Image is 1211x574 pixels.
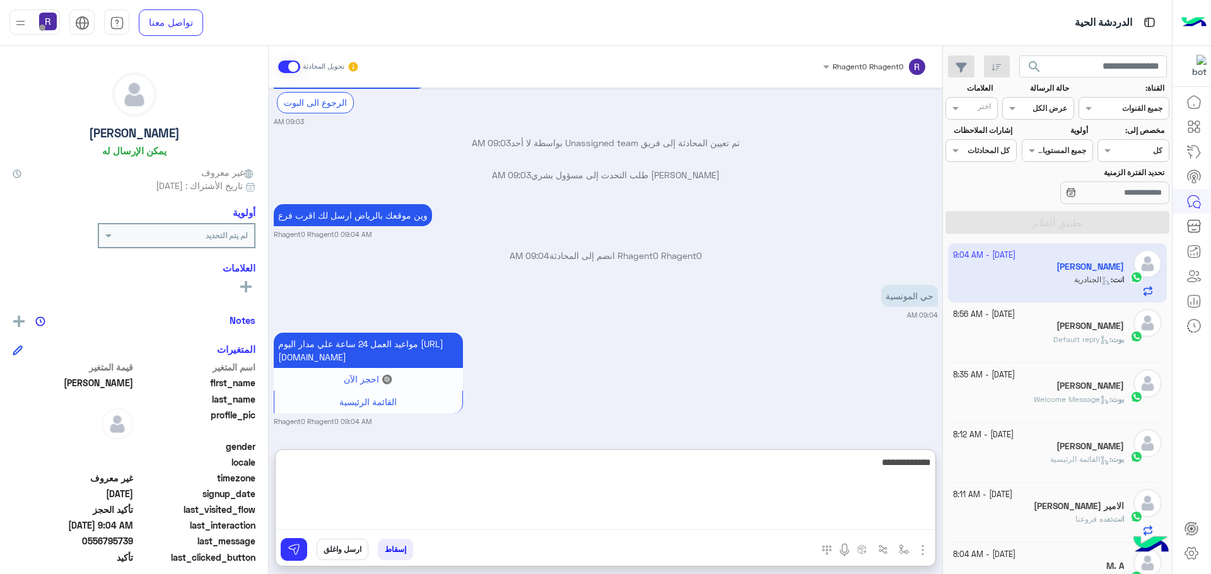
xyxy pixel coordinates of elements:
[857,544,867,554] img: create order
[274,249,938,262] p: Rhagent0 Rhagent0 انضم إلى المحادثة
[873,539,894,560] button: Trigger scenario
[136,393,256,406] span: last_name
[136,471,256,485] span: timezone
[136,456,256,469] span: locale
[1056,321,1124,331] h5: Ali Sheikh
[878,544,888,554] img: Trigger scenario
[89,126,180,141] h5: [PERSON_NAME]
[139,9,203,36] a: تواصل معنا
[1075,14,1132,32] p: الدردشة الحية
[1133,489,1162,517] img: defaultAdmin.png
[1056,441,1124,452] h5: Mohammed Hassan
[1023,125,1088,136] label: أولوية
[13,456,133,469] span: null
[1111,514,1124,524] b: :
[39,13,57,30] img: userImage
[1034,501,1124,512] h5: الامير فيصل بن مشاري
[1129,524,1173,568] img: hulul-logo.png
[1019,55,1050,83] button: search
[1027,59,1042,74] span: search
[1109,335,1124,344] b: :
[13,440,133,453] span: null
[1056,381,1124,391] h5: Adil Abdelhai
[13,262,255,273] h6: العلامات
[1075,514,1111,524] span: هده فروعنا
[136,534,256,548] span: last_message
[110,16,124,30] img: tab
[156,179,243,192] span: تاريخ الأشتراك : [DATE]
[277,92,354,113] div: الرجوع الى البوت
[1181,9,1207,36] img: Logo
[136,487,256,500] span: signup_date
[492,169,531,180] span: 09:03 AM
[104,9,129,36] a: tab
[472,137,511,148] span: 09:03 AM
[230,314,255,326] h6: Notes
[1034,394,1109,404] span: Welcome Message
[136,408,256,437] span: profile_pic
[113,73,156,116] img: defaultAdmin.png
[201,166,255,179] span: غير معروف
[822,545,832,555] img: make a call
[13,15,28,31] img: profile
[206,231,248,240] b: لم يتم التحديد
[1130,510,1143,523] img: WhatsApp
[899,544,909,554] img: select flow
[1184,55,1207,77] img: 322853014244696
[1099,125,1164,136] label: مخصص إلى:
[915,542,930,558] img: send attachment
[339,396,397,407] span: القائمة الرئيسية
[947,83,993,94] label: العلامات
[837,542,852,558] img: send voice note
[1111,454,1124,464] span: بوت
[13,551,133,564] span: تأكيد
[35,316,45,326] img: notes
[953,489,1012,501] small: [DATE] - 8:11 AM
[136,551,256,564] span: last_clicked_button
[1133,309,1162,337] img: defaultAdmin.png
[953,309,1015,321] small: [DATE] - 8:56 AM
[1111,394,1124,404] span: بوت
[274,333,463,368] p: 20/9/2025, 9:04 AM
[1109,394,1124,404] b: :
[274,136,938,149] p: تم تعيين المحادثة إلى فريق Unassigned team بواسطة لا أحد
[953,369,1015,381] small: [DATE] - 8:35 AM
[1080,83,1165,94] label: القناة:
[907,310,938,320] small: 09:04 AM
[344,374,392,384] span: 🔘 احجز الآن
[13,376,133,389] span: Kamal
[102,408,133,440] img: defaultAdmin.png
[1142,14,1157,30] img: tab
[1109,454,1124,464] b: :
[136,519,256,532] span: last_interaction
[303,62,344,72] small: تحويل المحادثة
[1130,451,1143,463] img: WhatsApp
[1053,335,1109,344] span: Default reply
[13,534,133,548] span: 0556795739
[978,101,993,115] div: اختر
[13,519,133,532] span: 2025-09-20T06:04:14.9012915Z
[13,360,133,374] span: قيمة المتغير
[136,376,256,389] span: first_name
[881,285,938,307] p: 20/9/2025, 9:04 AM
[274,416,371,427] small: Rhagent0 Rhagent0 09:04 AM
[136,440,256,453] span: gender
[894,539,915,560] button: select flow
[1130,391,1143,403] img: WhatsApp
[288,543,300,556] img: send message
[278,338,443,362] span: مواعيد العمل 24 ساعة علي مدار اليوم [URL][DOMAIN_NAME]
[102,145,167,156] h6: يمكن الإرسال له
[274,229,371,239] small: Rhagent0 Rhagent0 09:04 AM
[1004,83,1069,94] label: حالة الرسالة
[217,343,255,355] h6: المتغيرات
[136,360,256,374] span: اسم المتغير
[317,539,368,560] button: ارسل واغلق
[833,62,903,71] span: Rhagent0 Rhagent0
[852,539,873,560] button: create order
[13,503,133,516] span: تأكيد الحجز
[13,487,133,500] span: 2025-09-19T21:32:20.496Z
[1023,167,1164,178] label: تحديد الفترة الزمنية
[274,204,432,226] p: 20/9/2025, 9:04 AM
[1111,335,1124,344] span: بوت
[274,168,938,181] p: [PERSON_NAME] طلب التحدث إلى مسؤول بشري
